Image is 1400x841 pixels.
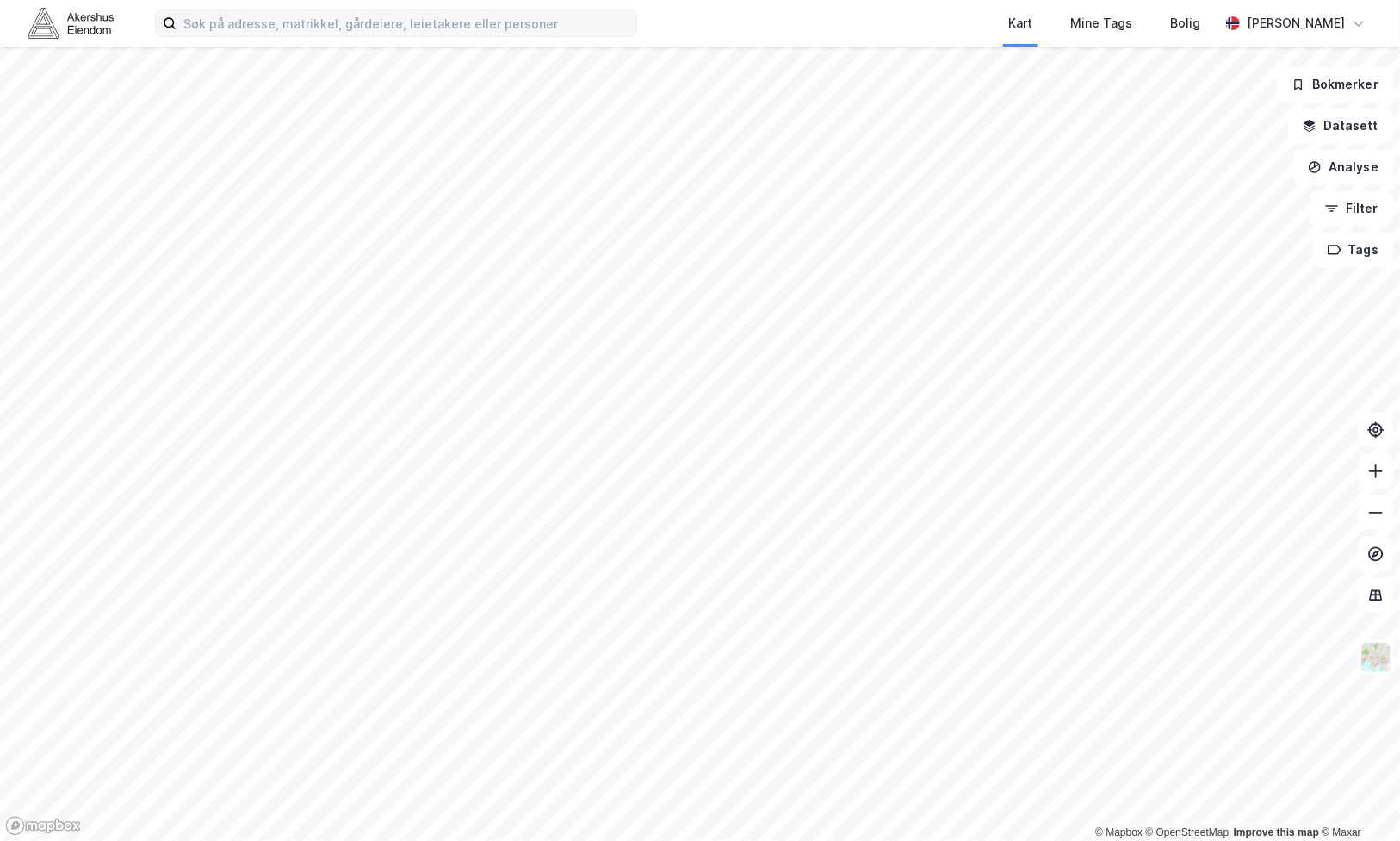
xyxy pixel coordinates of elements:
[1277,67,1393,102] button: Bokmerker
[1313,233,1393,267] button: Tags
[1310,191,1393,226] button: Filter
[28,8,114,38] img: akershus-eiendom-logo.9091f326c980b4bce74ccdd9f866810c.svg
[177,10,636,36] input: Søk på adresse, matrikkel, gårdeiere, leietakere eller personer
[1146,826,1230,838] a: OpenStreetMap
[1008,13,1032,34] div: Kart
[1314,758,1400,841] div: Kontrollprogram for chat
[5,816,81,836] a: Mapbox homepage
[1293,150,1393,184] button: Analyse
[1314,758,1400,841] iframe: Chat Widget
[1095,826,1143,838] a: Mapbox
[1288,109,1393,143] button: Datasett
[1247,13,1345,34] div: [PERSON_NAME]
[1170,13,1200,34] div: Bolig
[1070,13,1132,34] div: Mine Tags
[1360,641,1392,674] img: Z
[1234,826,1319,838] a: Improve this map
